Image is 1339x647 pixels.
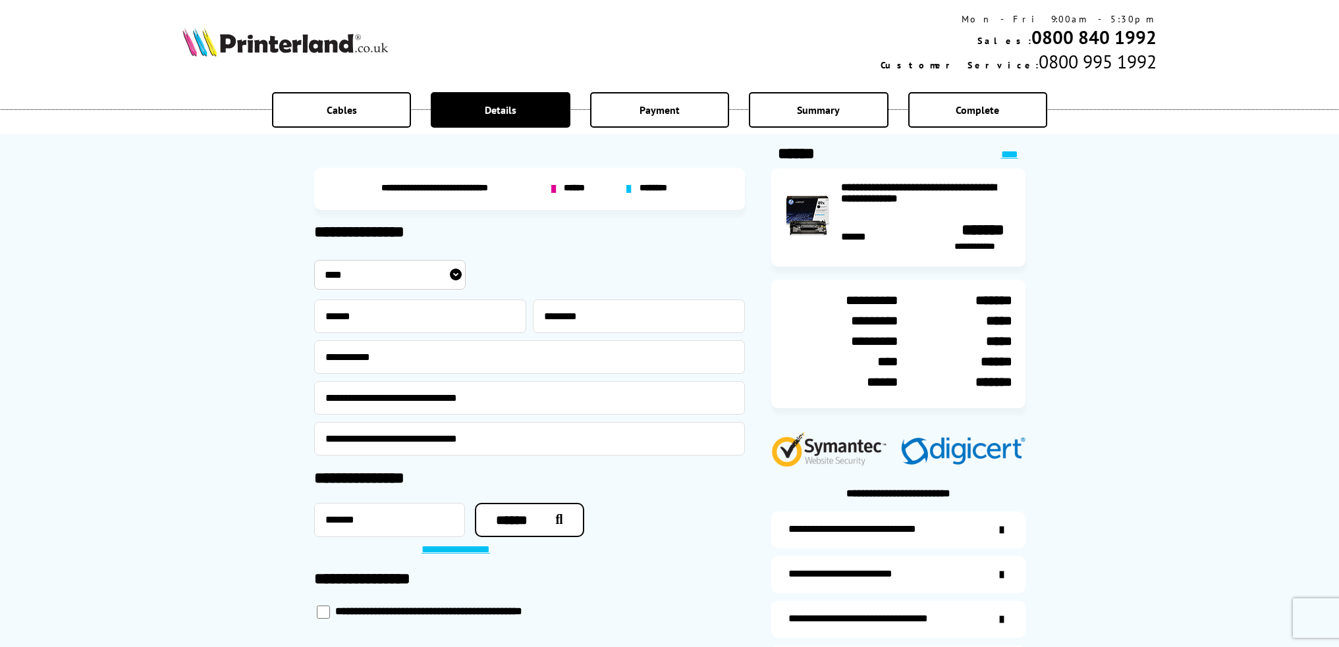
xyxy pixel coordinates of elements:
a: additional-ink [771,511,1025,548]
a: 0800 840 1992 [1031,25,1157,49]
div: Mon - Fri 9:00am - 5:30pm [881,13,1157,25]
span: Complete [956,103,999,116]
a: items-arrive [771,556,1025,593]
img: Printerland Logo [182,28,388,57]
span: Payment [640,103,680,116]
span: Summary [797,103,840,116]
span: Details [485,103,516,116]
span: Customer Service: [881,59,1039,71]
a: additional-cables [771,601,1025,638]
span: 0800 995 1992 [1039,49,1157,74]
span: Sales: [977,35,1031,47]
span: Cables [327,103,357,116]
